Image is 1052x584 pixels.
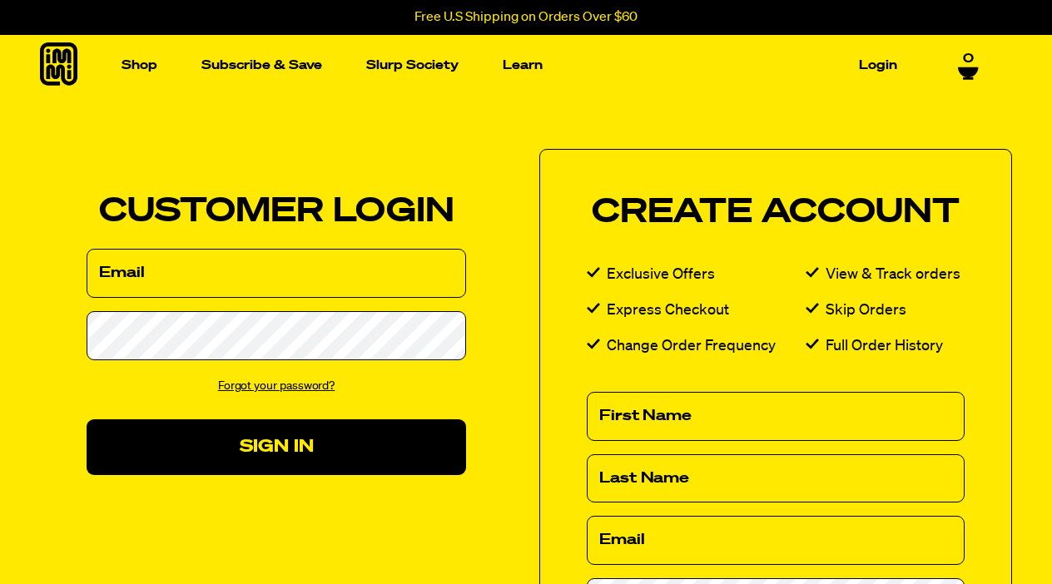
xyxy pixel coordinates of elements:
[963,52,974,67] span: 0
[587,263,806,287] li: Exclusive Offers
[958,52,979,80] a: 0
[587,516,965,565] input: Email
[587,299,806,323] li: Express Checkout
[852,52,904,78] a: Login
[587,334,806,359] li: Change Order Frequency
[496,52,549,78] a: Learn
[806,334,965,359] li: Full Order History
[218,380,335,392] a: Forgot your password?
[587,196,965,230] h2: Create Account
[587,454,965,503] input: Last Name
[806,263,965,287] li: View & Track orders
[414,10,638,25] p: Free U.S Shipping on Orders Over $60
[587,392,965,441] input: First Name
[195,52,329,78] a: Subscribe & Save
[115,52,164,78] a: Shop
[806,299,965,323] li: Skip Orders
[87,195,466,229] h2: Customer Login
[87,249,466,298] input: Email
[87,419,466,475] button: Sign In
[115,35,904,96] nav: Main navigation
[360,52,465,78] a: Slurp Society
